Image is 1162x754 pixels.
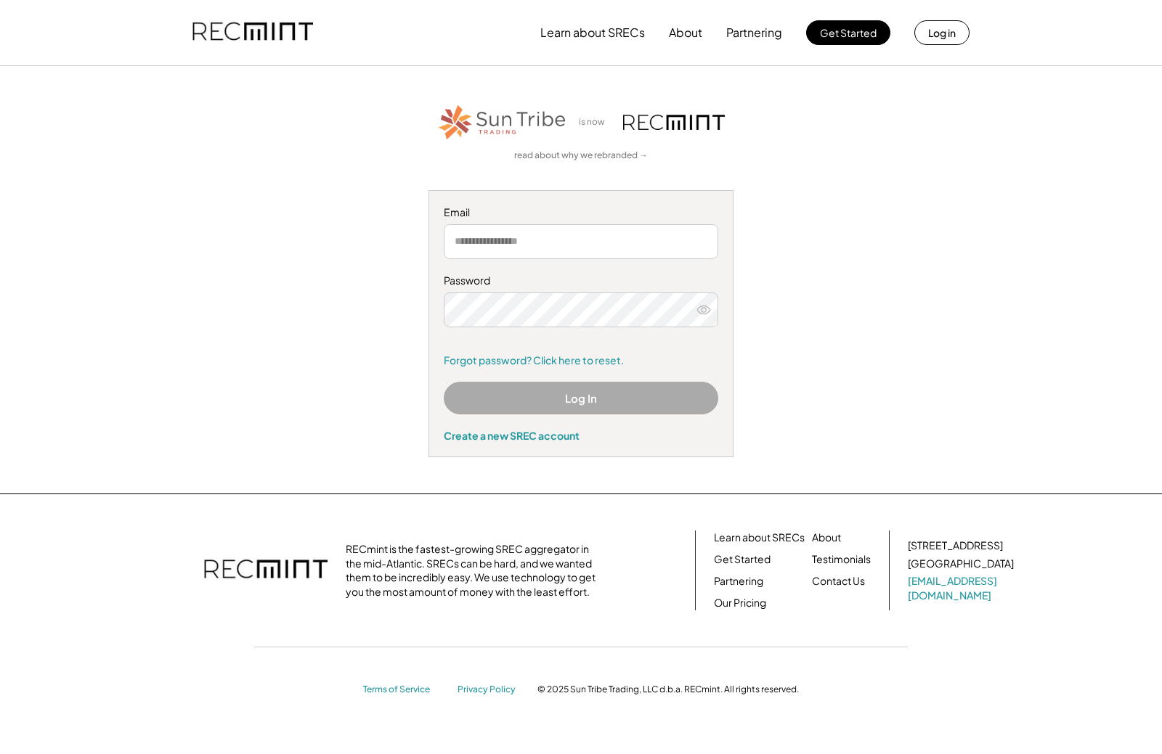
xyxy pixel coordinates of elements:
[575,116,616,128] div: is now
[714,596,766,610] a: Our Pricing
[458,684,523,696] a: Privacy Policy
[437,102,568,142] img: STT_Horizontal_Logo%2B-%2BColor.png
[192,8,313,57] img: recmint-logotype%403x.png
[914,20,970,45] button: Log in
[514,149,648,162] a: read about why we rebranded →
[908,538,1003,553] div: [STREET_ADDRESS]
[812,530,841,545] a: About
[444,382,718,414] button: Log In
[540,18,645,47] button: Learn about SRECs
[812,574,865,589] a: Contact Us
[714,530,805,545] a: Learn about SRECs
[444,205,718,220] div: Email
[908,557,1014,571] div: [GEOGRAPHIC_DATA]
[537,684,799,695] div: © 2025 Sun Tribe Trading, LLC d.b.a. RECmint. All rights reserved.
[669,18,702,47] button: About
[444,274,718,288] div: Password
[444,429,718,442] div: Create a new SREC account
[363,684,443,696] a: Terms of Service
[623,115,725,130] img: recmint-logotype%403x.png
[908,574,1017,602] a: [EMAIL_ADDRESS][DOMAIN_NAME]
[346,542,604,599] div: RECmint is the fastest-growing SREC aggregator in the mid-Atlantic. SRECs can be hard, and we wan...
[444,353,718,368] a: Forgot password? Click here to reset.
[726,18,782,47] button: Partnering
[714,552,771,567] a: Get Started
[204,545,328,596] img: recmint-logotype%403x.png
[812,552,871,567] a: Testimonials
[806,20,890,45] button: Get Started
[714,574,763,589] a: Partnering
